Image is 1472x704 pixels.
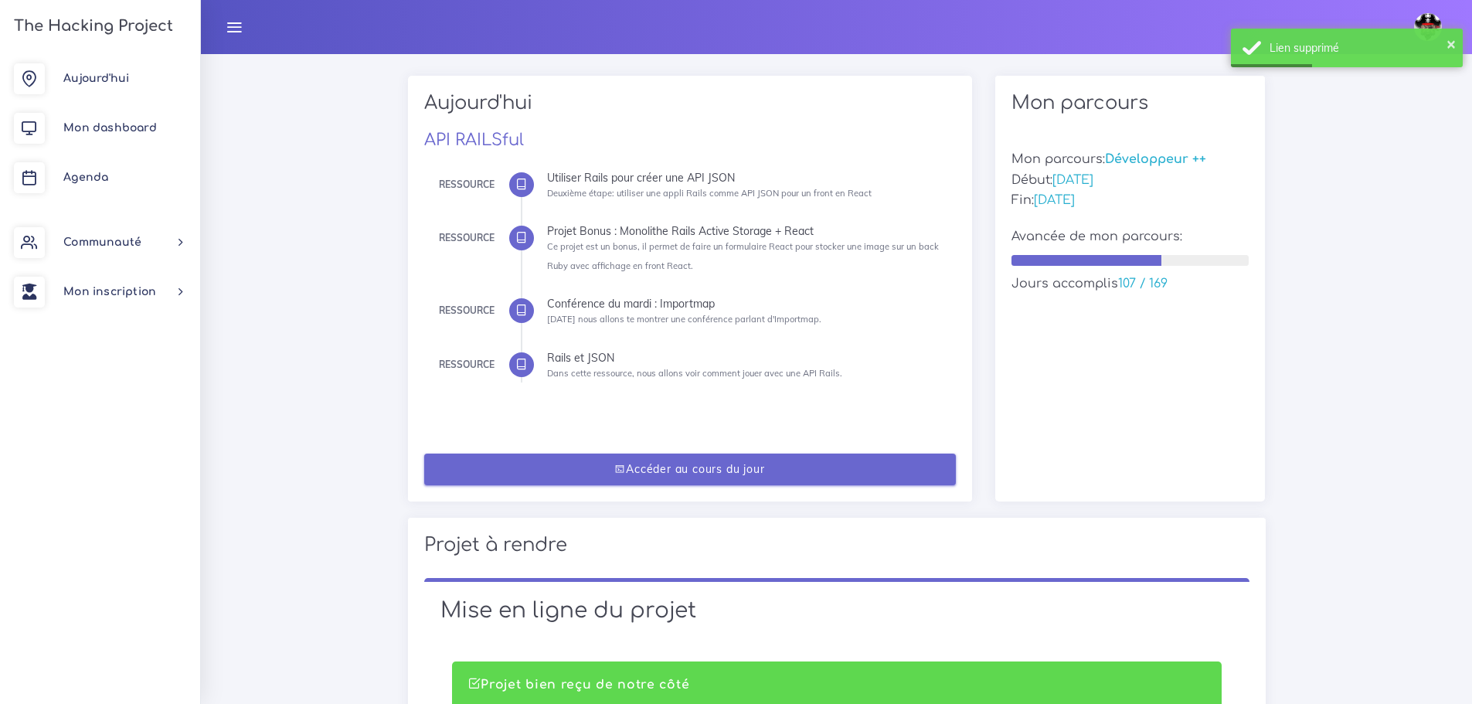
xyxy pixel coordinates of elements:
[1011,230,1249,244] h5: Avancée de mon parcours:
[439,302,495,319] div: Ressource
[1011,152,1249,167] h5: Mon parcours:
[424,92,956,125] h2: Aujourd'hui
[63,122,157,134] span: Mon dashboard
[547,226,944,236] div: Projet Bonus : Monolithe Rails Active Storage + React
[424,131,524,149] a: API RAILSful
[63,286,156,298] span: Mon inscription
[1447,36,1456,51] button: ×
[439,230,495,247] div: Ressource
[1118,277,1168,291] span: 107 / 169
[1011,173,1249,188] h5: Début:
[547,241,939,271] small: Ce projet est un bonus, il permet de faire un formulaire React pour stocker une image sur un back...
[547,172,944,183] div: Utiliser Rails pour créer une API JSON
[1270,40,1451,56] div: Lien supprimé
[424,534,1249,556] h2: Projet à rendre
[439,356,495,373] div: Ressource
[63,73,129,84] span: Aujourd'hui
[547,298,944,309] div: Conférence du mardi : Importmap
[1414,13,1442,41] img: avatar
[439,176,495,193] div: Ressource
[547,188,872,199] small: Deuxième étape: utiliser une appli Rails comme API JSON pour un front en React
[1011,193,1249,208] h5: Fin:
[63,172,108,183] span: Agenda
[1011,92,1249,114] h2: Mon parcours
[547,314,821,325] small: [DATE] nous allons te montrer une conférence parlant d'Importmap.
[1052,173,1093,187] span: [DATE]
[9,18,173,35] h3: The Hacking Project
[440,598,1233,624] h1: Mise en ligne du projet
[1034,193,1075,207] span: [DATE]
[424,454,956,485] a: Accéder au cours du jour
[547,368,842,379] small: Dans cette ressource, nous allons voir comment jouer avec une API Rails.
[1011,277,1249,291] h5: Jours accomplis
[547,352,944,363] div: Rails et JSON
[63,236,141,248] span: Communauté
[468,678,1205,692] h4: Projet bien reçu de notre côté
[1105,152,1206,166] span: Développeur ++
